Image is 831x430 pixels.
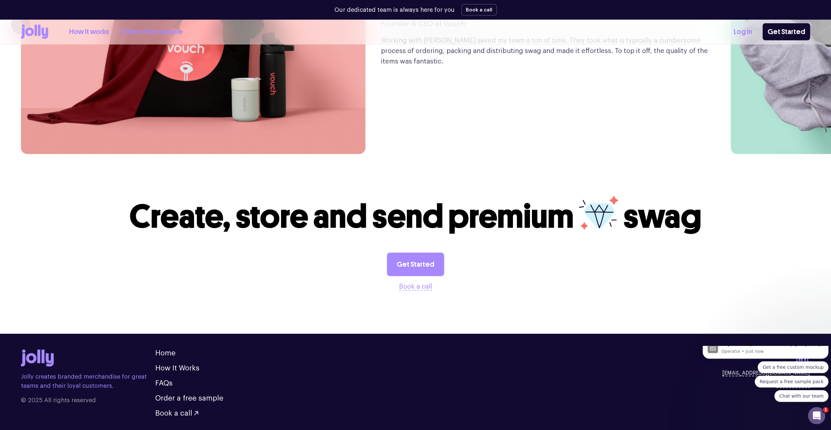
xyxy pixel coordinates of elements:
p: Message from Operator, sent Just now [21,3,123,9]
span: Book a call [155,410,192,417]
span: 1 [823,407,829,413]
a: Get Started [763,23,810,40]
a: How it works [69,27,109,37]
button: Book a call [461,4,497,16]
button: Quick reply: Chat with our team [74,44,128,56]
a: Home [155,349,176,357]
span: swag [623,197,702,236]
a: FAQs [155,380,173,387]
p: Jolly creates branded merchandise for great teams and their loyal customers. [21,372,155,390]
button: Quick reply: Get a free custom mockup [58,15,128,27]
button: Book a call [399,281,432,292]
div: Quick reply options [3,15,128,56]
p: Our dedicated team is always here for you [334,6,455,14]
button: Quick reply: Request a free sample pack [55,30,128,42]
button: Book a call [155,410,198,417]
a: Get Started [387,253,444,276]
p: Working with [PERSON_NAME] saved my team a ton of time. They took what is typically a cumbersome ... [381,35,710,67]
span: © 2025 All rights reserved [21,396,155,405]
a: Log In [734,27,752,37]
a: Order a free sample [120,27,183,37]
a: Order a free sample [155,395,223,402]
iframe: Intercom notifications message [700,346,831,406]
span: Create, store and send premium [129,197,574,236]
a: How It Works [155,365,199,372]
iframe: Intercom live chat [808,407,825,424]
